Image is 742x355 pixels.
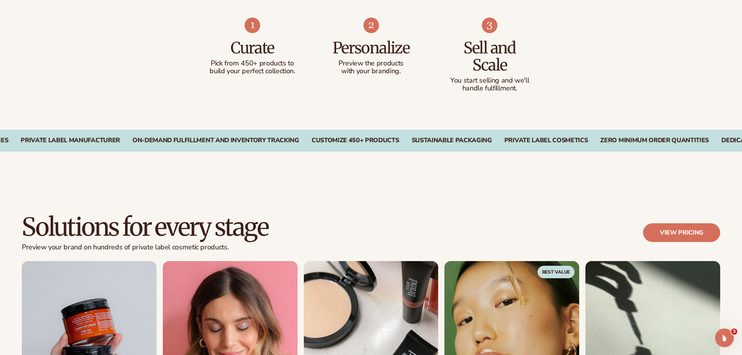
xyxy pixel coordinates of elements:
img: Shopify Image 7 [245,18,260,33]
iframe: Intercom live chat [715,329,734,347]
div: On-Demand Fulfillment and Inventory Tracking [132,137,299,144]
p: You start selling and we'll [446,77,534,85]
div: CUSTOMIZE 450+ PRODUCTS [312,137,399,144]
div: SUSTAINABLE PACKAGING [412,137,492,144]
h3: Personalize [327,39,415,57]
span: Best Value [538,266,575,278]
div: ZERO MINIMUM ORDER QUANTITIES [600,137,709,144]
h3: Sell and Scale [446,39,534,74]
p: Preview the products [327,60,415,67]
span: 3 [731,329,737,335]
p: Pick from 450+ products to build your perfect collection. [209,60,296,75]
div: PRIVATE LABEL MANUFACTURER [21,137,120,144]
img: Shopify Image 9 [482,18,497,33]
p: Preview your brand on hundreds of private label cosmetic products. [22,243,268,252]
div: PRIVATE LABEL COSMETICS [504,137,588,144]
h3: Curate [209,39,296,57]
p: with your branding. [327,67,415,75]
a: View pricing [643,223,720,242]
p: handle fulfillment. [446,85,534,92]
img: Shopify Image 8 [363,18,379,33]
h2: Solutions for every stage [22,214,268,240]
